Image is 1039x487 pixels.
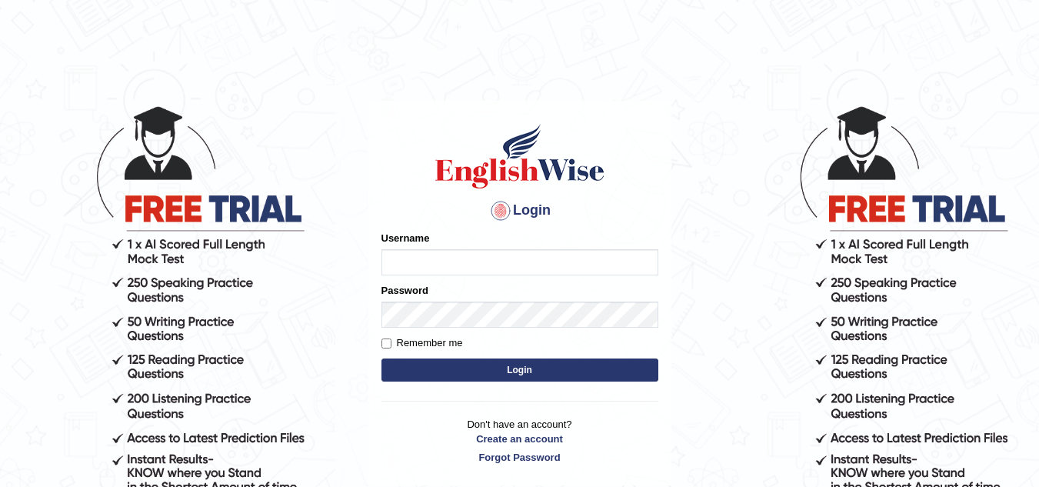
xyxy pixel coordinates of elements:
[381,339,391,349] input: Remember me
[381,359,658,382] button: Login
[381,417,658,465] p: Don't have an account?
[381,335,463,351] label: Remember me
[381,231,430,245] label: Username
[381,283,428,298] label: Password
[381,198,658,223] h4: Login
[432,122,608,191] img: Logo of English Wise sign in for intelligent practice with AI
[381,432,658,446] a: Create an account
[381,450,658,465] a: Forgot Password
